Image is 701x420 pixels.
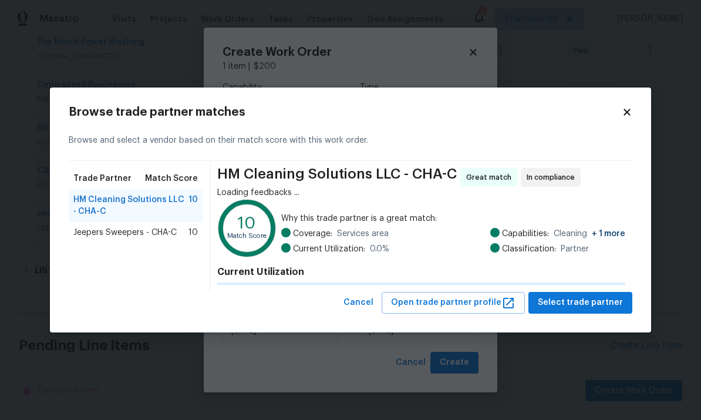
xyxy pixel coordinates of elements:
span: Trade Partner [73,173,132,184]
span: Cleaning [554,228,625,240]
span: Partner [561,243,589,255]
button: Select trade partner [528,292,632,314]
span: 0.0 % [370,243,389,255]
h2: Browse trade partner matches [69,106,622,118]
span: Select trade partner [538,295,623,310]
span: Capabilities: [502,228,549,240]
div: Loading feedbacks ... [217,187,625,199]
span: Open trade partner profile [391,295,515,310]
span: Great match [466,172,516,183]
span: Classification: [502,243,556,255]
span: Match Score [145,173,198,184]
span: Services area [337,228,389,240]
span: + 1 more [592,230,625,238]
span: Coverage: [293,228,332,240]
span: Cancel [343,295,373,310]
button: Open trade partner profile [382,292,525,314]
h4: Current Utilization [217,266,625,278]
span: HM Cleaning Solutions LLC - CHA-C [73,194,188,217]
span: Why this trade partner is a great match: [281,213,625,224]
button: Cancel [339,292,378,314]
text: Match Score [227,233,267,240]
span: Jeepers Sweepers - CHA-C [73,227,177,238]
span: 10 [188,227,198,238]
span: In compliance [527,172,579,183]
span: HM Cleaning Solutions LLC - CHA-C [217,168,457,187]
div: Browse and select a vendor based on their match score with this work order. [69,120,632,161]
text: 10 [238,215,256,231]
span: Current Utilization: [293,243,365,255]
span: 10 [188,194,198,217]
